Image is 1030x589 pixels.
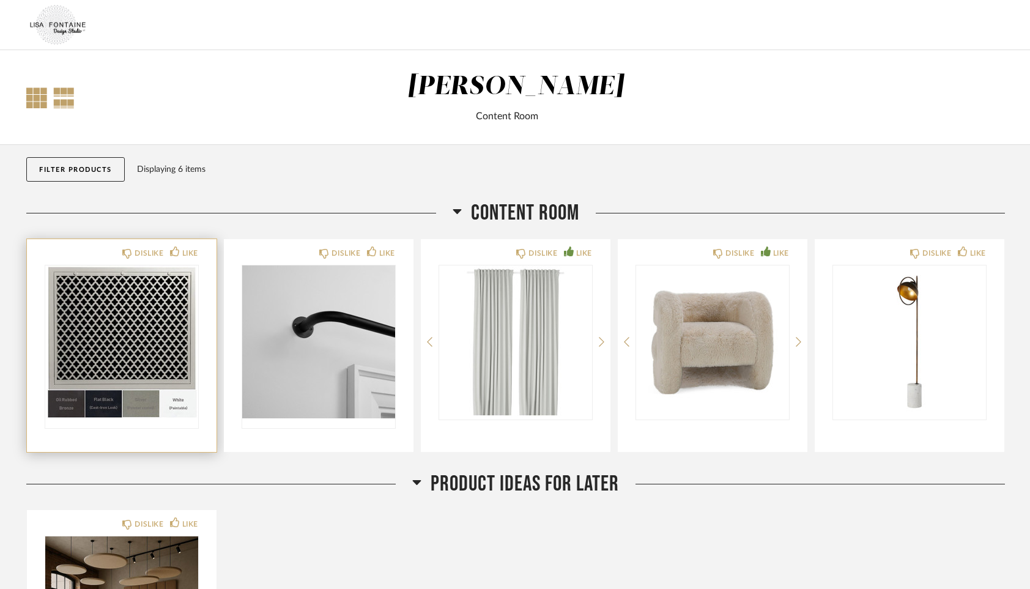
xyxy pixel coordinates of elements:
div: DISLIKE [725,247,754,259]
div: LIKE [182,518,198,530]
img: undefined [45,265,198,418]
img: undefined [439,265,592,418]
span: Content Room [471,200,579,226]
img: undefined [636,265,789,418]
button: Filter Products [26,157,125,182]
div: DISLIKE [922,247,951,259]
img: 39cf7444-11ce-4ea4-b16c-0da15b71358a.jpg [26,1,90,50]
div: DISLIKE [332,247,360,259]
div: 0 [242,265,395,418]
div: LIKE [576,247,592,259]
div: DISLIKE [135,518,163,530]
div: DISLIKE [528,247,557,259]
div: LIKE [379,247,395,259]
div: LIKE [182,247,198,259]
div: [PERSON_NAME] [407,74,624,100]
div: LIKE [773,247,789,259]
div: DISLIKE [135,247,163,259]
span: Product Ideas for Later [431,471,619,497]
div: 0 [45,265,198,418]
div: LIKE [970,247,986,259]
div: Content Room [193,109,822,124]
div: Displaying 6 items [137,163,999,176]
img: undefined [833,265,986,418]
img: undefined [242,265,395,418]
